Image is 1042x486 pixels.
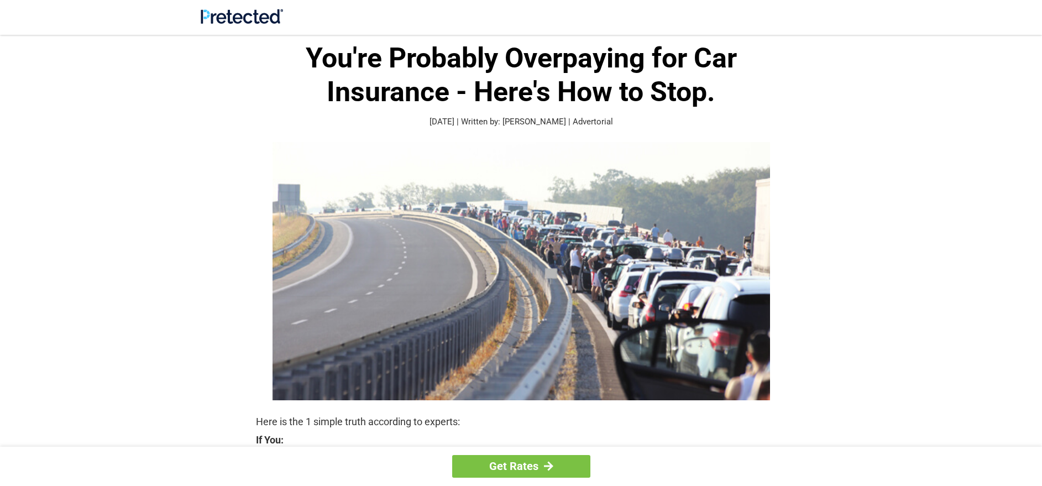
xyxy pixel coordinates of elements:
a: Site Logo [201,15,283,26]
img: Site Logo [201,9,283,24]
h1: You're Probably Overpaying for Car Insurance - Here's How to Stop. [256,41,787,109]
p: [DATE] | Written by: [PERSON_NAME] | Advertorial [256,116,787,128]
strong: If You: [256,435,787,445]
a: Get Rates [452,455,590,478]
p: Here is the 1 simple truth according to experts: [256,414,787,430]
